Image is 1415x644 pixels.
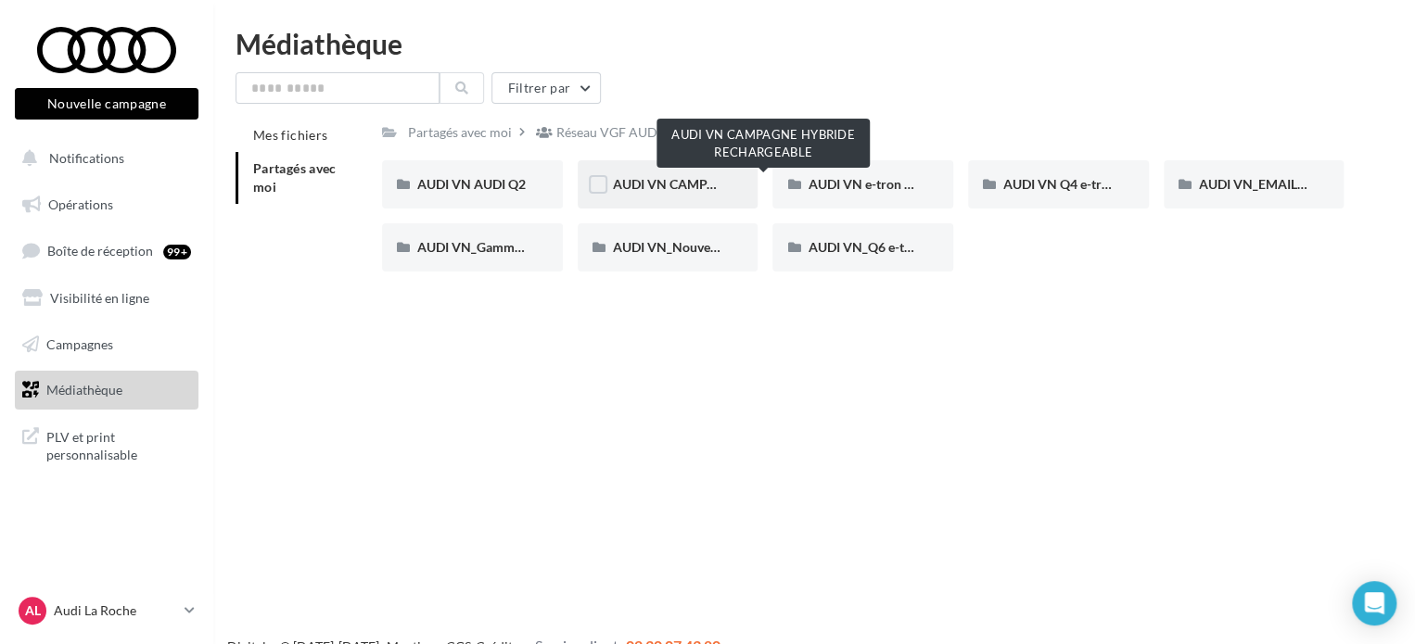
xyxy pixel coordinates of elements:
div: Open Intercom Messenger [1352,581,1396,625]
span: AUDI VN_Gamme Q8 e-tron [417,239,580,255]
a: Opérations [11,185,202,224]
span: AUDI VN_Q6 e-tron [808,239,924,255]
div: Partagés avec moi [408,123,512,142]
span: Notifications [49,150,124,166]
span: AL [25,601,41,620]
span: Visibilité en ligne [50,290,149,306]
span: Opérations [48,196,113,212]
button: Filtrer par [491,72,601,104]
button: Notifications [11,139,195,178]
span: AUDI VN_EMAILS COMMANDES [1199,176,1394,192]
span: AUDI VN_Nouvelle A6 e-tron [613,239,783,255]
a: AL Audi La Roche [15,593,198,628]
span: Boîte de réception [47,243,153,259]
span: AUDI VN Q4 e-tron sans offre [1003,176,1176,192]
p: Audi La Roche [54,601,177,620]
span: AUDI VN CAMPAGNE HYBRIDE RECHARGEABLE [613,176,904,192]
span: Campagnes [46,335,113,351]
span: AUDI VN e-tron GT [808,176,920,192]
div: AUDI VN CAMPAGNE HYBRIDE RECHARGEABLE [657,119,870,168]
div: Réseau VGF AUDI [556,123,661,142]
span: Médiathèque [46,382,122,398]
a: PLV et print personnalisable [11,417,202,472]
span: Partagés avec moi [253,160,337,195]
a: Médiathèque [11,371,202,410]
a: Visibilité en ligne [11,279,202,318]
a: Boîte de réception99+ [11,231,202,271]
span: PLV et print personnalisable [46,424,191,464]
span: AUDI VN AUDI Q2 [417,176,526,192]
span: Mes fichiers [253,127,327,143]
div: 99+ [163,245,191,259]
button: Nouvelle campagne [15,88,198,120]
a: Campagnes [11,325,202,364]
div: Médiathèque [236,30,1393,57]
